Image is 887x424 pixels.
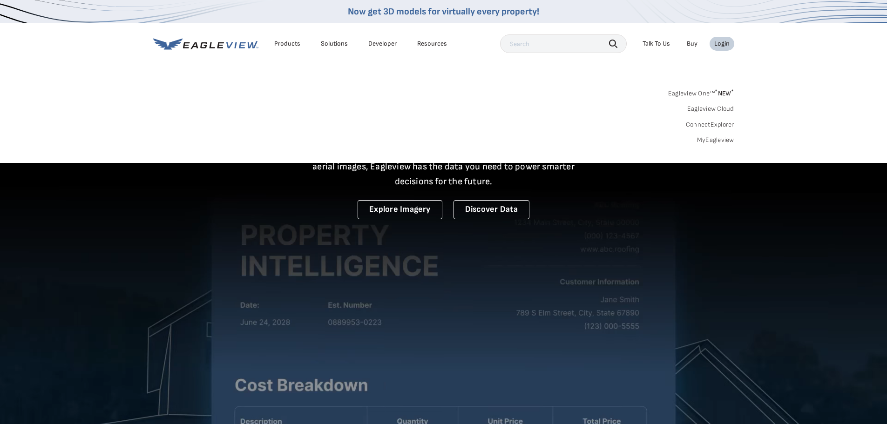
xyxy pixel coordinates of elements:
[714,40,730,48] div: Login
[321,40,348,48] div: Solutions
[668,87,734,97] a: Eagleview One™*NEW*
[274,40,300,48] div: Products
[643,40,670,48] div: Talk To Us
[417,40,447,48] div: Resources
[500,34,627,53] input: Search
[686,121,734,129] a: ConnectExplorer
[368,40,397,48] a: Developer
[301,144,586,189] p: A new era starts here. Built on more than 3.5 billion high-resolution aerial images, Eagleview ha...
[358,200,442,219] a: Explore Imagery
[687,105,734,113] a: Eagleview Cloud
[348,6,539,17] a: Now get 3D models for virtually every property!
[454,200,529,219] a: Discover Data
[687,40,697,48] a: Buy
[715,89,734,97] span: NEW
[697,136,734,144] a: MyEagleview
